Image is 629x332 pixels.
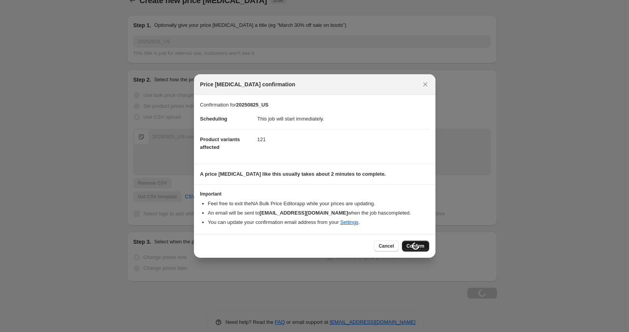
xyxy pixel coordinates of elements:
[374,241,398,252] button: Cancel
[200,101,429,109] p: Confirmation for
[379,243,394,249] span: Cancel
[200,191,429,197] h3: Important
[259,210,348,216] b: [EMAIL_ADDRESS][DOMAIN_NAME]
[236,102,268,108] b: 20250825_US
[200,80,296,88] span: Price [MEDICAL_DATA] confirmation
[420,79,431,90] button: Close
[200,116,227,122] span: Scheduling
[340,219,358,225] a: Settings
[200,171,386,177] b: A price [MEDICAL_DATA] like this usually takes about 2 minutes to complete.
[257,109,429,129] dd: This job will start immediately.
[208,200,429,208] li: Feel free to exit the NA Bulk Price Editor app while your prices are updating.
[208,218,429,226] li: You can update your confirmation email address from your .
[257,129,429,150] dd: 121
[208,209,429,217] li: An email will be sent to when the job has completed .
[200,136,240,150] span: Product variants affected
